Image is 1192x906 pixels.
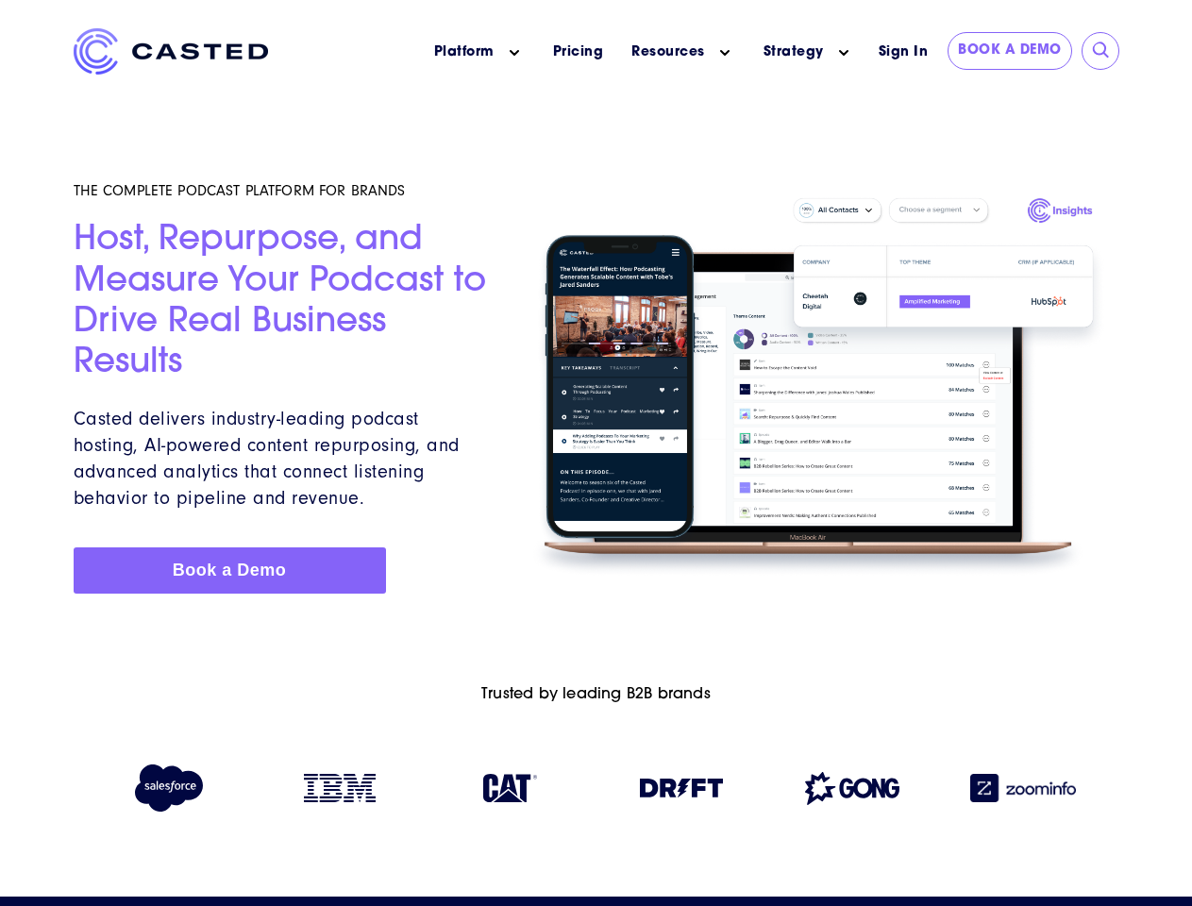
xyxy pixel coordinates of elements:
[553,42,604,62] a: Pricing
[631,42,705,62] a: Resources
[296,28,868,76] nav: Main menu
[74,181,496,200] h5: THE COMPLETE PODCAST PLATFORM FOR BRANDS
[805,772,899,805] img: Gong logo
[173,561,287,579] span: Book a Demo
[1092,42,1111,60] input: Submit
[868,32,939,73] a: Sign In
[74,408,460,509] span: Casted delivers industry-leading podcast hosting, AI-powered content repurposing, and advanced an...
[764,42,824,62] a: Strategy
[126,764,210,812] img: Salesforce logo
[970,774,1076,802] img: Zoominfo logo
[74,221,496,384] h2: Host, Repurpose, and Measure Your Podcast to Drive Real Business Results
[434,42,495,62] a: Platform
[640,779,723,797] img: Drift logo
[483,774,537,802] img: Caterpillar logo
[74,28,268,75] img: Casted_Logo_Horizontal_FullColor_PUR_BLUE
[948,32,1072,70] a: Book a Demo
[74,686,1119,704] h6: Trusted by leading B2B brands
[518,189,1118,587] img: Homepage Hero
[304,774,376,802] img: IBM logo
[74,547,386,594] a: Book a Demo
